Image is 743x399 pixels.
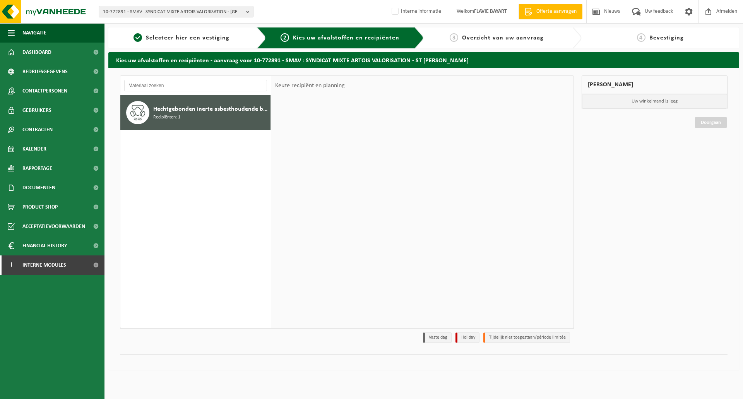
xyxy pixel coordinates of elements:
input: Materiaal zoeken [124,80,267,91]
a: Doorgaan [695,117,727,128]
span: Financial History [22,236,67,255]
span: Documenten [22,178,55,197]
span: Dashboard [22,43,51,62]
button: Hechtgebonden inerte asbesthoudende bouwmaterialen Recipiënten: 1 [120,95,271,130]
span: I [8,255,15,275]
span: Selecteer hier een vestiging [146,35,229,41]
span: 2 [281,33,289,42]
span: 1 [134,33,142,42]
span: Overzicht van uw aanvraag [462,35,544,41]
p: Uw winkelmand is leeg [582,94,728,109]
span: Offerte aanvragen [534,8,579,15]
span: Rapportage [22,159,52,178]
span: Hechtgebonden inerte asbesthoudende bouwmaterialen [153,104,269,114]
h2: Kies uw afvalstoffen en recipiënten - aanvraag voor 10-772891 - SMAV : SYNDICAT MIXTE ARTOIS VALO... [108,52,739,67]
div: [PERSON_NAME] [582,75,728,94]
span: Bevestiging [649,35,684,41]
span: Bedrijfsgegevens [22,62,68,81]
a: 1Selecteer hier een vestiging [112,33,251,43]
strong: FLAVIE BAYART [474,9,507,14]
div: Keuze recipiënt en planning [271,76,349,95]
li: Vaste dag [423,332,452,343]
span: 10-772891 - SMAV : SYNDICAT MIXTE ARTOIS VALORISATION - [GEOGRAPHIC_DATA][PERSON_NAME] [103,6,243,18]
li: Tijdelijk niet toegestaan/période limitée [483,332,570,343]
span: 3 [450,33,458,42]
span: Gebruikers [22,101,51,120]
span: Kies uw afvalstoffen en recipiënten [293,35,399,41]
span: Kalender [22,139,46,159]
a: Offerte aanvragen [519,4,582,19]
span: Interne modules [22,255,66,275]
button: 10-772891 - SMAV : SYNDICAT MIXTE ARTOIS VALORISATION - [GEOGRAPHIC_DATA][PERSON_NAME] [99,6,253,17]
span: Contactpersonen [22,81,67,101]
span: Recipiënten: 1 [153,114,180,121]
span: 4 [637,33,645,42]
label: Interne informatie [390,6,441,17]
span: Acceptatievoorwaarden [22,217,85,236]
span: Navigatie [22,23,46,43]
span: Contracten [22,120,53,139]
span: Product Shop [22,197,58,217]
li: Holiday [455,332,479,343]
